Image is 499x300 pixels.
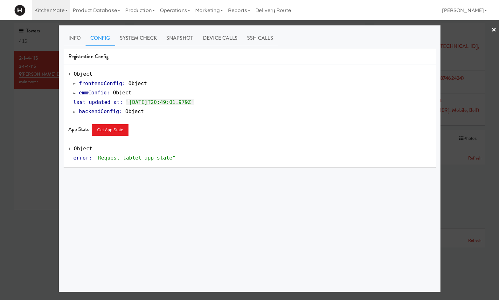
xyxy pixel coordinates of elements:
span: error [73,155,89,161]
button: Get App State [92,124,128,136]
a: Snapshot [162,30,198,46]
span: : [120,99,123,105]
span: "Request tablet app state" [95,155,176,161]
a: Device Calls [198,30,242,46]
span: Object [74,71,92,77]
span: last_updated_at [73,99,120,105]
img: Micromart [14,5,25,16]
span: : [122,80,125,86]
div: Registration Config [64,49,436,65]
span: : [119,108,122,114]
span: : [107,90,110,96]
span: "[DATE]T20:49:01.979Z" [126,99,194,105]
span: Object [125,108,144,114]
span: Object [113,90,131,96]
a: Info [64,30,86,46]
a: Config [86,30,115,46]
a: SSH Calls [242,30,278,46]
span: Object [74,146,92,152]
span: Object [128,80,147,86]
a: System Check [115,30,162,46]
span: : [89,155,92,161]
div: App State [64,121,436,139]
span: backendConfig [79,108,119,114]
span: emmConfig [79,90,107,96]
a: × [491,20,496,40]
span: frontendConfig [79,80,122,86]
